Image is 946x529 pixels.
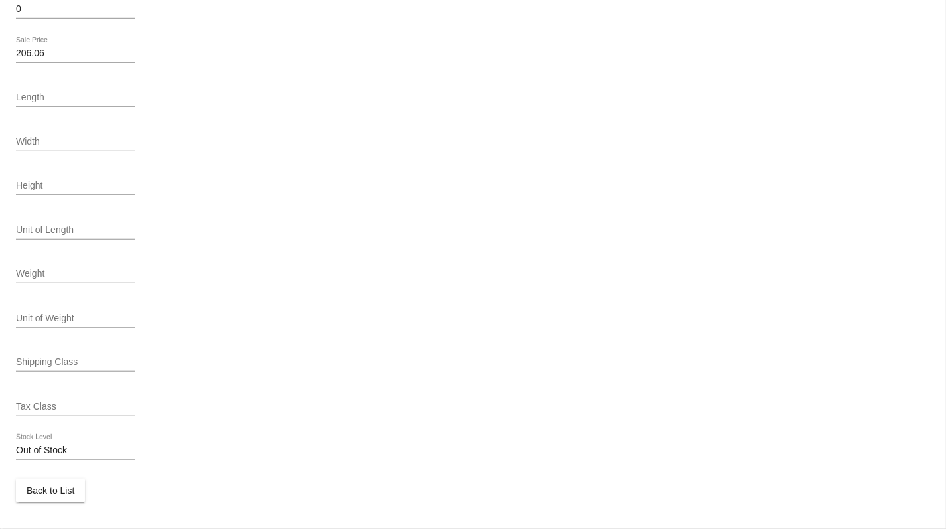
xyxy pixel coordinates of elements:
input: Sale Price [16,48,135,59]
input: Stock Level [16,445,135,456]
button: Back to List [16,479,85,502]
input: Weight [16,269,135,279]
input: Width [16,137,135,147]
input: *Price [16,4,135,15]
input: Unit of Weight [16,313,135,324]
input: Shipping Class [16,357,135,368]
input: Height [16,181,135,191]
input: Tax Class [16,402,135,412]
input: Length [16,92,135,103]
span: Back to List [27,485,74,496]
input: Unit of Length [16,225,135,236]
